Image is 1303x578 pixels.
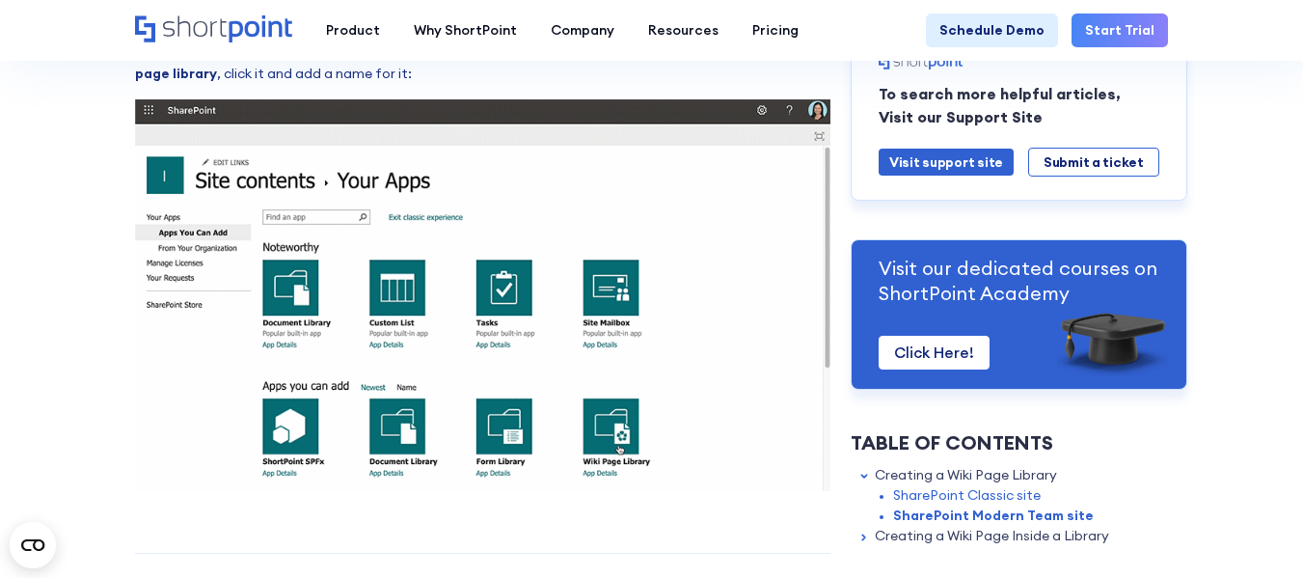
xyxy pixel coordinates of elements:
a: Pricing [735,14,815,47]
a: Start Trial [1072,14,1168,47]
a: Company [533,14,631,47]
a: SharePoint Modern Team site [893,506,1094,526]
div: Why ShortPoint [414,20,517,41]
div: Table of Contents [851,428,1187,457]
a: Schedule Demo [926,14,1058,47]
a: Creating a Wiki Page Library [875,465,1057,485]
a: Resources [631,14,735,47]
iframe: Chat Widget [956,354,1303,578]
a: Why ShortPoint [396,14,533,47]
a: SharePoint Classic site [893,485,1041,506]
a: Product [309,14,396,47]
p: Visit our dedicated courses on ShortPoint Academy [879,256,1159,305]
button: Open CMP widget [10,522,56,568]
a: Home [135,15,292,44]
a: Visit support site [879,149,1014,176]
div: Product [326,20,380,41]
a: Click Here! [879,336,990,370]
a: Creating a Wiki Page Inside a Library [875,526,1109,546]
p: To search more helpful articles, Visit our Support Site [879,83,1159,128]
div: Company [551,20,614,41]
div: Pricing [752,20,799,41]
a: Submit a ticket [1028,148,1159,177]
div: Resources [648,20,719,41]
p: On the main page of your site, please click the button and select from the drop-down list. Find ,... [135,43,830,84]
